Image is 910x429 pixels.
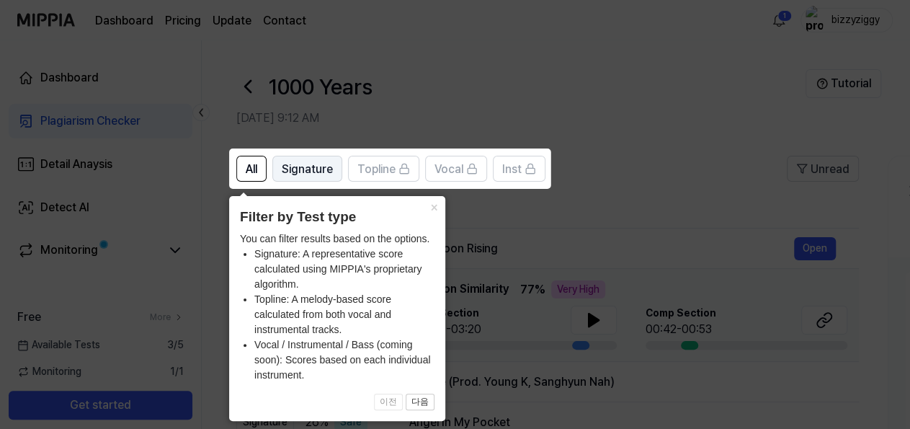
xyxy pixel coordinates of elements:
span: Signature [282,161,333,178]
button: Inst [493,156,545,182]
span: Vocal [434,161,463,178]
li: Vocal / Instrumental / Bass (coming soon): Scores based on each individual instrument. [254,337,434,383]
span: Inst [502,161,522,178]
button: Signature [272,156,342,182]
button: All [236,156,267,182]
button: 다음 [406,394,434,411]
div: You can filter results based on the options. [240,231,434,383]
li: Signature: A representative score calculated using MIPPIA's proprietary algorithm. [254,247,434,292]
button: Vocal [425,156,487,182]
header: Filter by Test type [240,207,434,228]
span: Topline [357,161,396,178]
button: Close [422,196,445,216]
button: Topline [348,156,419,182]
li: Topline: A melody-based score calculated from both vocal and instrumental tracks. [254,292,434,337]
span: All [246,161,257,178]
